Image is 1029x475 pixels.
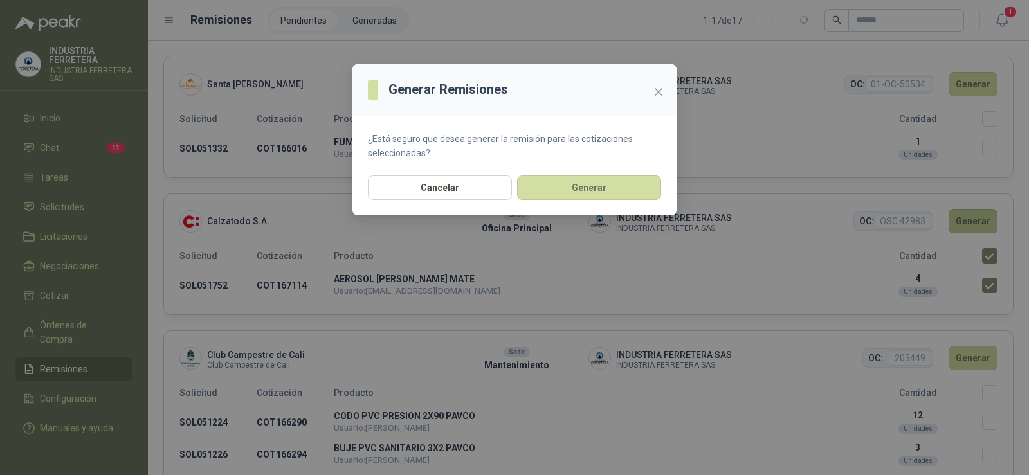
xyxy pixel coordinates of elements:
[388,80,508,100] h3: Generar Remisiones
[517,175,661,200] button: Generar
[368,132,661,160] p: ¿Está seguro que desea generar la remisión para las cotizaciones seleccionadas?
[368,175,512,200] button: Cancelar
[648,82,669,102] button: Close
[653,87,664,97] span: close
